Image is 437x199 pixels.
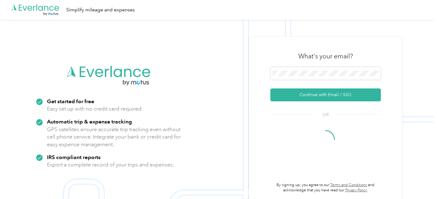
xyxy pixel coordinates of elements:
[47,98,94,104] strong: Get started for free
[47,161,174,169] p: Export a complete record of your trips and expenses.
[345,188,367,193] a: Privacy Policy
[47,105,141,113] p: Easy set up with no credit card required
[47,154,101,160] strong: IRS compliant reports
[47,118,132,125] strong: Automatic trip & expense tracking
[47,126,181,148] p: GPS satellites ensure accurate trip tracking even without cell phone service. Integrate your bank...
[270,182,381,193] p: By signing up, you agree to our and acknowledge that you have read our .
[270,88,381,101] button: Continue with Email / SSO
[298,52,353,60] h3: What's your email?
[66,6,135,14] div: Simplify mileage and expenses
[330,183,367,187] a: Terms and Conditions
[315,111,336,118] span: OR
